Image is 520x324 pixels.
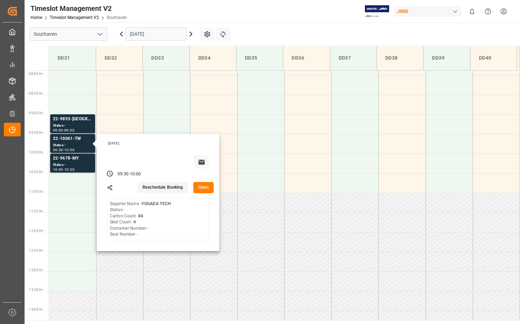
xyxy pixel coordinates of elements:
div: 10:00 [64,148,74,151]
div: [DATE] [106,141,212,146]
div: Timeslot Management V2 [31,3,127,14]
input: Type to search/select [29,27,107,41]
div: 09:30 [118,171,129,177]
span: 10:30 Hr [29,170,43,174]
div: DD32 [102,52,137,65]
div: Status - [53,123,92,129]
button: Reschedule Booking [138,182,188,193]
div: 22-9893-[GEOGRAPHIC_DATA] [53,116,92,123]
button: open menu [94,29,105,40]
div: Supplier Name - Status - Carton Count - Skid Count - Container Number - Seal Number - [110,201,171,238]
div: - [63,129,64,132]
span: 12:00 Hr [29,229,43,233]
div: 22-10061-TW [53,135,92,142]
span: 09:00 Hr [29,111,43,115]
span: 11:00 Hr [29,190,43,194]
div: DD38 [382,52,418,65]
div: 22-9678-MY [53,155,92,162]
button: show 0 new notifications [464,4,480,19]
span: 13:30 Hr [29,288,43,292]
span: 12:30 Hr [29,249,43,252]
div: 09:30 [64,129,74,132]
div: 10:00 [53,168,63,171]
div: DD37 [336,52,371,65]
div: - [129,171,130,177]
button: JIMS [394,5,464,18]
div: DD31 [55,52,90,65]
a: Timeslot Management V2 [50,15,99,20]
div: JIMS [394,6,461,16]
img: Exertis%20JAM%20-%20Email%20Logo.jpg_1722504956.jpg [365,5,389,18]
div: 10:30 [64,168,74,171]
b: YOGADA TECH [141,201,171,206]
span: 10:00 Hr [29,150,43,154]
span: 11:30 Hr [29,209,43,213]
div: DD36 [289,52,324,65]
div: DD33 [148,52,184,65]
div: 09:00 [53,129,63,132]
div: DD35 [242,52,277,65]
div: DD40 [476,52,511,65]
div: DD34 [195,52,231,65]
div: 09:30 [53,148,63,151]
span: 09:30 Hr [29,131,43,135]
div: Status - [53,162,92,168]
div: 10:00 [130,171,141,177]
span: 14:00 Hr [29,308,43,311]
div: Status - [53,142,92,148]
span: 08:30 Hr [29,92,43,95]
span: 13:00 Hr [29,268,43,272]
div: DD39 [429,52,464,65]
b: 84 [138,214,143,218]
button: Help Center [480,4,496,19]
b: 4 [133,220,136,224]
button: Open [193,182,214,193]
input: DD.MM.YYYY [126,27,187,41]
span: 08:00 Hr [29,72,43,76]
div: - [63,148,64,151]
a: Home [31,15,42,20]
div: - [63,168,64,171]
